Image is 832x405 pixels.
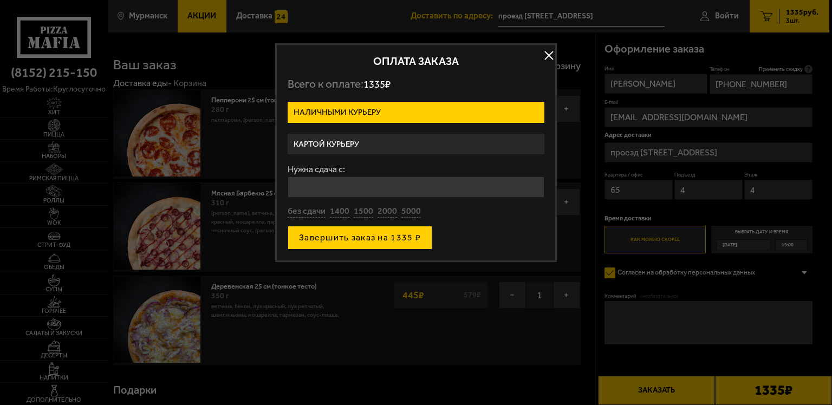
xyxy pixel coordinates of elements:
[288,226,432,250] button: Завершить заказ на 1335 ₽
[354,206,373,218] button: 1500
[401,206,421,218] button: 5000
[288,134,544,155] label: Картой курьеру
[330,206,349,218] button: 1400
[288,102,544,123] label: Наличными курьеру
[288,56,544,67] h2: Оплата заказа
[378,206,397,218] button: 2000
[288,165,544,174] label: Нужна сдача с:
[288,77,544,91] p: Всего к оплате:
[363,78,391,90] span: 1335 ₽
[288,206,326,218] button: без сдачи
